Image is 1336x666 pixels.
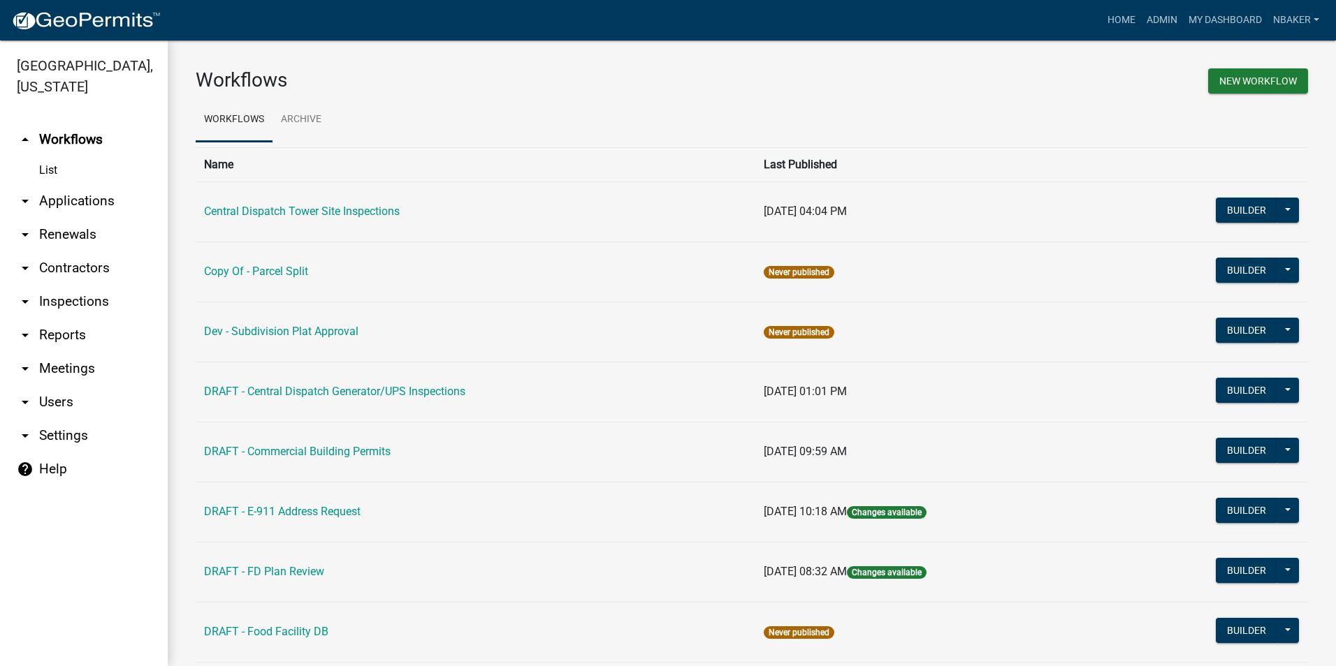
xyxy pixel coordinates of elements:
[204,205,400,218] a: Central Dispatch Tower Site Inspections
[17,193,34,209] i: arrow_drop_down
[196,98,273,142] a: Workflows
[764,326,834,339] span: Never published
[17,293,34,310] i: arrow_drop_down
[847,566,927,579] span: Changes available
[847,506,927,519] span: Changes available
[755,147,1109,182] th: Last Published
[204,505,361,518] a: DRAFT - E-911 Address Request
[17,226,34,243] i: arrow_drop_down
[1216,618,1277,643] button: Builder
[764,445,847,458] span: [DATE] 09:59 AM
[1183,7,1268,34] a: My Dashboard
[764,565,847,578] span: [DATE] 08:32 AM
[1216,198,1277,223] button: Builder
[1216,558,1277,583] button: Builder
[1216,438,1277,463] button: Builder
[204,385,465,398] a: DRAFT - Central Dispatch Generator/UPS Inspections
[204,325,358,338] a: Dev - Subdivision Plat Approval
[764,266,834,279] span: Never published
[1268,7,1325,34] a: nbaker
[204,565,324,578] a: DRAFT - FD Plan Review
[204,625,328,638] a: DRAFT - Food Facility DB
[204,265,308,278] a: Copy Of - Parcel Split
[273,98,330,142] a: Archive
[1208,68,1308,94] button: New Workflow
[1141,7,1183,34] a: Admin
[196,68,741,92] h3: Workflows
[764,626,834,639] span: Never published
[204,445,391,458] a: DRAFT - Commercial Building Permits
[17,427,34,444] i: arrow_drop_down
[764,205,847,218] span: [DATE] 04:04 PM
[17,461,34,478] i: help
[196,147,755,182] th: Name
[17,360,34,377] i: arrow_drop_down
[17,394,34,410] i: arrow_drop_down
[1216,258,1277,283] button: Builder
[1216,378,1277,403] button: Builder
[1102,7,1141,34] a: Home
[1216,318,1277,343] button: Builder
[764,505,847,518] span: [DATE] 10:18 AM
[764,385,847,398] span: [DATE] 01:01 PM
[1216,498,1277,523] button: Builder
[17,131,34,148] i: arrow_drop_up
[17,260,34,276] i: arrow_drop_down
[17,327,34,343] i: arrow_drop_down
